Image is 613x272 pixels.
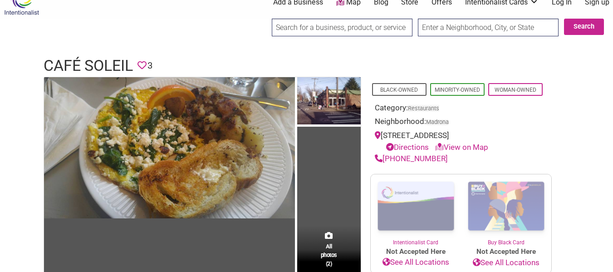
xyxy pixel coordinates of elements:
button: Search [564,19,604,35]
a: Woman-Owned [495,87,536,93]
a: View on Map [435,143,488,152]
span: Not Accepted Here [461,247,551,257]
div: Category: [375,102,547,116]
input: Enter a Neighborhood, City, or State [418,19,559,36]
a: Minority-Owned [435,87,480,93]
div: [STREET_ADDRESS] [375,130,547,153]
a: Restaurants [408,105,439,112]
input: Search for a business, product, or service [272,19,412,36]
a: Black-Owned [380,87,418,93]
div: Neighborhood: [375,116,547,130]
span: All photos (2) [321,242,337,268]
a: Buy Black Card [461,174,551,247]
a: [PHONE_NUMBER] [375,154,448,163]
a: Directions [386,143,429,152]
a: Intentionalist Card [371,174,461,247]
img: Buy Black Card [461,174,551,239]
a: See All Locations [371,257,461,268]
span: 3 [147,59,152,73]
img: Intentionalist Card [371,174,461,238]
a: See All Locations [461,257,551,269]
span: Madrona [426,119,449,125]
h1: Café Soleil [44,55,133,77]
span: Not Accepted Here [371,247,461,257]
